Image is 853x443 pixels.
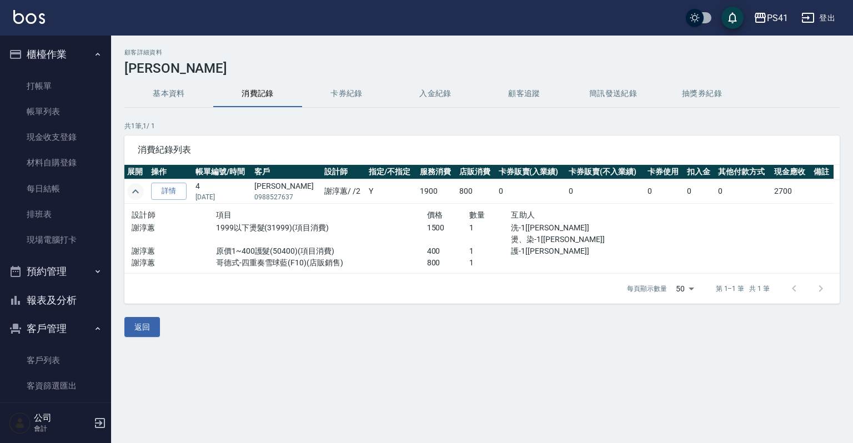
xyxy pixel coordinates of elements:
[124,165,148,179] th: 展開
[195,192,249,202] p: [DATE]
[148,165,193,179] th: 操作
[4,73,107,99] a: 打帳單
[469,222,511,234] p: 1
[4,202,107,227] a: 排班表
[127,183,144,200] button: expand row
[132,222,216,234] p: 謝淳蕙
[4,257,107,286] button: 預約管理
[302,80,391,107] button: 卡券紀錄
[13,10,45,24] img: Logo
[252,165,322,179] th: 客戶
[511,245,638,257] p: 護-1[[PERSON_NAME]]
[124,121,840,131] p: 共 1 筆, 1 / 1
[124,317,160,338] button: 返回
[427,245,469,257] p: 400
[4,227,107,253] a: 現場電腦打卡
[151,183,187,200] a: 詳情
[138,144,826,155] span: 消費紀錄列表
[4,99,107,124] a: 帳單列表
[124,49,840,56] h2: 顧客詳細資料
[480,80,569,107] button: 顧客追蹤
[771,165,811,179] th: 現金應收
[456,179,496,204] td: 800
[715,179,771,204] td: 0
[254,192,319,202] p: 0988527637
[767,11,788,25] div: PS41
[4,176,107,202] a: 每日結帳
[4,150,107,175] a: 材料自購登錄
[716,284,770,294] p: 第 1–1 筆 共 1 筆
[811,165,834,179] th: 備註
[132,245,216,257] p: 謝淳蕙
[566,165,645,179] th: 卡券販賣(不入業績)
[771,179,811,204] td: 2700
[427,257,469,269] p: 800
[4,286,107,315] button: 報表及分析
[627,284,667,294] p: 每頁顯示數量
[193,165,252,179] th: 帳單編號/時間
[417,165,456,179] th: 服務消費
[132,210,155,219] span: 設計師
[391,80,480,107] button: 入金紀錄
[216,210,232,219] span: 項目
[496,165,566,179] th: 卡券販賣(入業績)
[797,8,840,28] button: 登出
[469,210,485,219] span: 數量
[417,179,456,204] td: 1900
[456,165,496,179] th: 店販消費
[34,412,91,424] h5: 公司
[469,245,511,257] p: 1
[671,274,698,304] div: 50
[252,179,322,204] td: [PERSON_NAME]
[4,373,107,399] a: 客資篩選匯出
[4,348,107,373] a: 客戶列表
[213,80,302,107] button: 消費記錄
[4,314,107,343] button: 客戶管理
[322,179,367,204] td: 謝淳蕙 / /2
[511,222,638,234] p: 洗-1[[PERSON_NAME]]
[569,80,658,107] button: 簡訊發送紀錄
[496,179,566,204] td: 0
[322,165,367,179] th: 設計師
[366,165,417,179] th: 指定/不指定
[216,245,427,257] p: 原價1~400護髮(50400)(項目消費)
[193,179,252,204] td: 4
[749,7,792,29] button: PS41
[124,80,213,107] button: 基本資料
[469,257,511,269] p: 1
[427,222,469,234] p: 1500
[511,210,535,219] span: 互助人
[9,412,31,434] img: Person
[366,179,417,204] td: Y
[715,165,771,179] th: 其他付款方式
[645,179,684,204] td: 0
[216,222,427,234] p: 1999以下燙髮(31999)(項目消費)
[124,61,840,76] h3: [PERSON_NAME]
[4,40,107,69] button: 櫃檯作業
[566,179,645,204] td: 0
[721,7,744,29] button: save
[4,399,107,424] a: 卡券管理
[658,80,746,107] button: 抽獎券紀錄
[216,257,427,269] p: 哥德式-四重奏雪球藍(F10)(店販銷售)
[684,165,715,179] th: 扣入金
[34,424,91,434] p: 會計
[132,257,216,269] p: 謝淳蕙
[684,179,715,204] td: 0
[645,165,684,179] th: 卡券使用
[511,234,638,245] p: 燙、染-1[[PERSON_NAME]]
[4,124,107,150] a: 現金收支登錄
[427,210,443,219] span: 價格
